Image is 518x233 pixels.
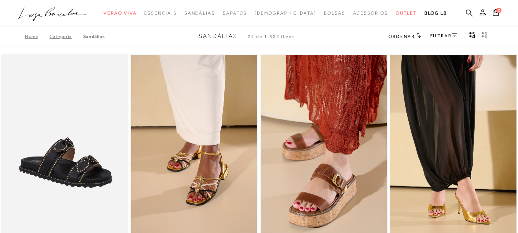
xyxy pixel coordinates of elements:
a: noSubCategoriesText [223,6,247,20]
a: Home [25,34,49,39]
span: Verão Viva [104,10,136,16]
a: noSubCategoriesText [353,6,388,20]
a: BLOG LB [424,6,447,20]
button: Mostrar 4 produtos por linha [467,31,478,41]
span: Bolsas [324,10,345,16]
span: Outlet [396,10,417,16]
a: FILTRAR [430,33,457,38]
span: 24 de 1.322 itens [248,34,295,39]
button: gridText6Desc [479,31,490,41]
a: noSubCategoriesText [104,6,136,20]
a: noSubCategoriesText [144,6,176,20]
a: noSubCategoriesText [255,6,316,20]
a: noSubCategoriesText [396,6,417,20]
a: Sandálias [83,34,105,39]
span: Sapatos [223,10,247,16]
a: noSubCategoriesText [184,6,215,20]
a: noSubCategoriesText [324,6,345,20]
span: 0 [496,8,502,13]
span: [DEMOGRAPHIC_DATA] [255,10,316,16]
span: Sandálias [184,10,215,16]
span: BLOG LB [424,10,447,16]
span: Ordenar [388,34,414,39]
a: Categoria [49,34,83,39]
span: Sandálias [199,33,237,40]
span: Acessórios [353,10,388,16]
button: 0 [490,8,501,19]
span: Essenciais [144,10,176,16]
